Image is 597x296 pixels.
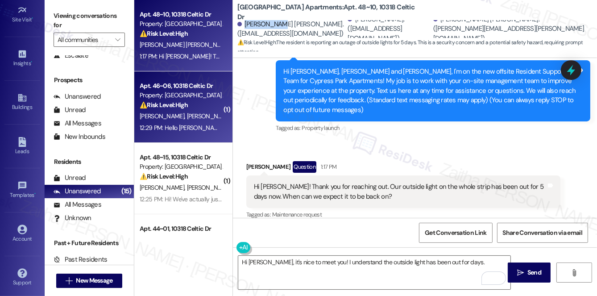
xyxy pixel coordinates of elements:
[140,183,187,192] span: [PERSON_NAME]
[45,75,134,85] div: Prospects
[54,92,101,101] div: Unanswered
[4,3,40,27] a: Site Visit •
[4,178,40,202] a: Templates •
[527,268,541,277] span: Send
[302,124,339,132] span: Property launch
[140,29,188,38] strong: ⚠️ Risk Level: High
[4,46,40,71] a: Insights •
[45,157,134,167] div: Residents
[319,162,336,171] div: 1:17 PM
[34,191,36,197] span: •
[140,52,554,60] div: 1:17 PM: Hi [PERSON_NAME]! Thank you for reaching out. Our outside light on the whole strip has b...
[4,134,40,158] a: Leads
[4,266,40,290] a: Support
[433,15,590,43] div: [PERSON_NAME] [PERSON_NAME]. ([PERSON_NAME][EMAIL_ADDRESS][PERSON_NAME][DOMAIN_NAME])
[140,81,222,91] div: Apt. 46~06, 10318 Celtic Dr
[54,132,105,142] div: New Inbounds
[54,105,86,115] div: Unread
[293,161,316,172] div: Question
[140,19,222,29] div: Property: [GEOGRAPHIC_DATA] Apartments
[140,112,187,120] span: [PERSON_NAME]
[54,119,101,128] div: All Messages
[571,269,577,276] i: 
[32,15,33,21] span: •
[348,15,431,43] div: [PERSON_NAME]. ([EMAIL_ADDRESS][DOMAIN_NAME])
[237,3,416,22] b: [GEOGRAPHIC_DATA] Apartments: Apt. 48~10, 10318 Celtic Dr
[187,112,231,120] span: [PERSON_NAME]
[54,173,86,183] div: Unread
[237,20,346,39] div: [PERSON_NAME] [PERSON_NAME]. ([EMAIL_ADDRESS][DOMAIN_NAME])
[497,223,588,243] button: Share Conversation via email
[140,10,222,19] div: Apt. 48~10, 10318 Celtic Dr
[56,274,122,288] button: New Message
[272,211,322,218] span: Maintenance request
[140,101,188,109] strong: ⚠️ Risk Level: High
[237,38,597,57] span: : The resident is reporting an outage of outside lights for 5 days. This is a security concern an...
[140,153,222,162] div: Apt. 48~15, 10318 Celtic Dr
[45,238,134,248] div: Past + Future Residents
[517,269,524,276] i: 
[246,161,561,175] div: [PERSON_NAME]
[425,228,486,238] span: Get Conversation Link
[54,200,101,209] div: All Messages
[140,224,222,233] div: Apt. 44~01, 10318 Celtic Dr
[140,91,222,100] div: Property: [GEOGRAPHIC_DATA] Apartments
[31,59,32,65] span: •
[58,33,111,47] input: All communities
[4,90,40,114] a: Buildings
[419,223,492,243] button: Get Conversation Link
[66,277,72,284] i: 
[254,182,547,201] div: Hi [PERSON_NAME]! Thank you for reaching out. Our outside light on the whole strip has been out f...
[508,263,551,283] button: Send
[54,187,101,196] div: Unanswered
[54,51,88,60] div: Escalate
[4,222,40,246] a: Account
[115,36,120,43] i: 
[140,162,222,171] div: Property: [GEOGRAPHIC_DATA] Apartments
[54,255,108,264] div: Past Residents
[140,172,188,180] strong: ⚠️ Risk Level: High
[76,276,112,285] span: New Message
[276,121,590,134] div: Tagged as:
[187,183,231,192] span: [PERSON_NAME]
[237,39,276,46] strong: ⚠️ Risk Level: High
[54,213,91,223] div: Unknown
[246,208,561,221] div: Tagged as:
[238,256,510,289] textarea: To enrich screen reader interactions, please activate Accessibility in Grammarly extension settings
[119,184,134,198] div: (15)
[54,9,125,33] label: Viewing conversations for
[283,67,576,115] div: Hi [PERSON_NAME], [PERSON_NAME] and [PERSON_NAME], I'm on the new offsite Resident Support Team f...
[140,41,233,49] span: [PERSON_NAME] [PERSON_NAME]
[503,228,582,238] span: Share Conversation via email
